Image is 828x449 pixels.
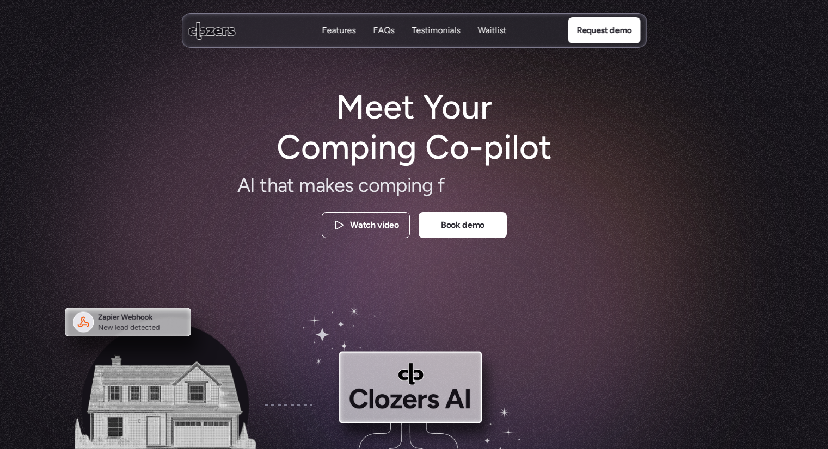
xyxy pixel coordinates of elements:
[325,172,334,199] span: k
[260,172,267,199] span: t
[470,172,479,199] span: a
[411,172,421,199] span: n
[587,178,591,204] span: .
[407,172,411,199] span: i
[559,178,569,204] span: e
[490,172,501,199] span: d
[358,172,368,199] span: c
[541,178,547,204] span: r
[287,172,294,199] span: t
[444,172,455,199] span: u
[576,23,631,38] p: Request demo
[419,212,507,238] a: Book demo
[266,87,562,168] h1: Meet Your Comping Co-pilot
[480,172,490,199] span: n
[373,36,394,48] p: FAQs
[373,24,394,36] p: FAQs
[440,218,484,232] p: Book demo
[322,24,355,36] p: Features
[350,218,398,232] p: Watch video
[267,172,278,199] span: h
[299,172,315,199] span: m
[477,24,506,37] a: WaitlistWaitlist
[250,172,255,199] span: I
[555,178,559,204] span: l
[334,172,345,199] span: e
[396,172,407,199] span: p
[523,176,530,203] span: f
[412,36,460,48] p: Testimonials
[379,172,396,199] span: m
[548,178,555,204] span: t
[477,36,506,48] p: Waitlist
[237,172,250,199] span: A
[477,24,506,36] p: Waitlist
[569,178,578,204] span: s
[530,178,541,204] span: o
[568,17,640,43] a: Request demo
[422,172,433,199] span: g
[517,174,523,201] span: f
[438,172,444,199] span: f
[412,24,460,37] a: TestimonialsTestimonials
[345,172,353,199] span: s
[455,172,465,199] span: n
[578,178,587,204] span: s
[316,172,325,199] span: a
[412,24,460,36] p: Testimonials
[369,172,379,199] span: o
[506,173,516,199] span: e
[322,24,355,37] a: FeaturesFeatures
[278,172,287,199] span: a
[322,36,355,48] p: Features
[373,24,394,37] a: FAQsFAQs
